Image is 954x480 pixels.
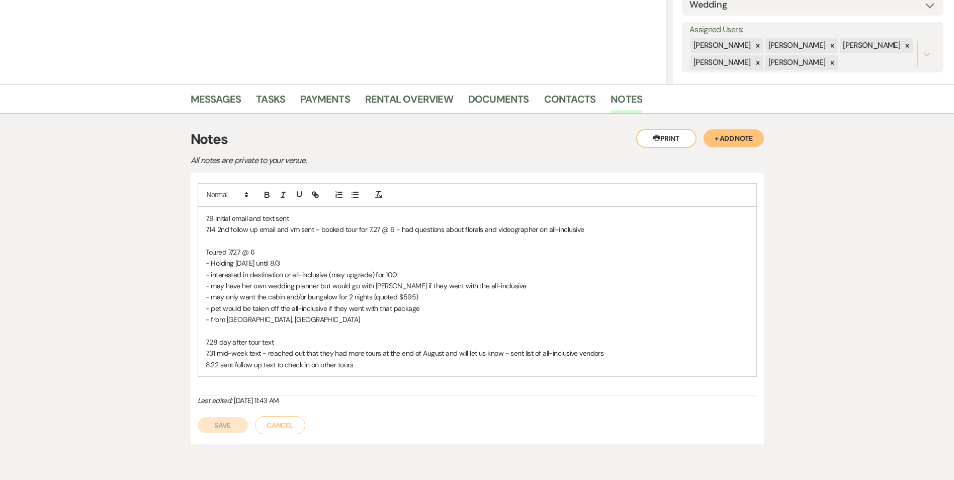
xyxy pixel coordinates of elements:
div: [PERSON_NAME] [690,55,752,70]
p: - pet would be taken off the all-inclusive if they went with that package [206,303,749,314]
a: Rental Overview [365,91,453,113]
div: [PERSON_NAME] [690,38,752,53]
p: - interested in destination or all-inclusive (may upgrade) for 100 [206,269,749,280]
p: 7.9 initial email and text sent [206,213,749,224]
p: 7.31 mid-week text - reached out that they had more tours at the end of August and will let us kn... [206,348,749,359]
p: - may have her own wedding planner but would go with [PERSON_NAME] if they went with the all-incl... [206,280,749,291]
a: Notes [611,91,642,113]
button: + Add Note [704,129,764,147]
p: 7.28 day after tour text [206,337,749,348]
button: Print [636,129,697,148]
label: Assigned Users: [689,23,936,37]
p: All notes are private to your venue. [191,154,543,167]
div: [PERSON_NAME] [765,38,827,53]
a: Tasks [256,91,285,113]
button: Save [198,417,248,433]
a: Payments [300,91,350,113]
p: - may only want the cabin and/or bungalow for 2 nights (quoted $595) [206,291,749,302]
a: Contacts [544,91,596,113]
p: - from [GEOGRAPHIC_DATA], [GEOGRAPHIC_DATA] [206,314,749,325]
i: Last edited: [198,396,232,405]
div: [PERSON_NAME] [765,55,827,70]
p: - Holding [DATE] until 8/3 [206,258,749,269]
a: Documents [468,91,529,113]
div: [PERSON_NAME] [840,38,902,53]
p: Toured 7/27 @ 6 [206,247,749,258]
p: 8.22 sent follow up text to check in on other tours [206,359,749,370]
button: Cancel [255,416,305,434]
a: Messages [191,91,241,113]
p: 7.14 2nd follow up email and vm sent - booked tour for 7.27 @ 6 - had questions about florals and... [206,224,749,235]
div: [DATE] 11:43 AM [198,395,757,406]
h3: Notes [191,129,764,150]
